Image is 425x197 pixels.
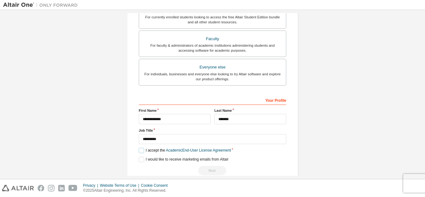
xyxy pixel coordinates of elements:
div: Website Terms of Use [100,183,141,188]
div: Privacy [83,183,100,188]
label: I accept the [139,148,231,153]
label: First Name [139,108,211,113]
div: Your Profile [139,95,286,105]
img: instagram.svg [48,185,54,191]
img: facebook.svg [38,185,44,191]
img: linkedin.svg [58,185,65,191]
label: I would like to receive marketing emails from Altair [139,157,228,162]
div: Read and acccept EULA to continue [139,166,286,175]
img: youtube.svg [68,185,77,191]
a: Academic End-User License Agreement [166,148,231,152]
img: altair_logo.svg [2,185,34,191]
div: For individuals, businesses and everyone else looking to try Altair software and explore our prod... [143,72,282,82]
img: Altair One [3,2,81,8]
div: For faculty & administrators of academic institutions administering students and accessing softwa... [143,43,282,53]
div: For currently enrolled students looking to access the free Altair Student Edition bundle and all ... [143,15,282,25]
div: Everyone else [143,63,282,72]
label: Job Title [139,128,286,133]
div: Faculty [143,35,282,43]
p: © 2025 Altair Engineering, Inc. All Rights Reserved. [83,188,171,193]
label: Last Name [214,108,286,113]
div: Cookie Consent [141,183,171,188]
